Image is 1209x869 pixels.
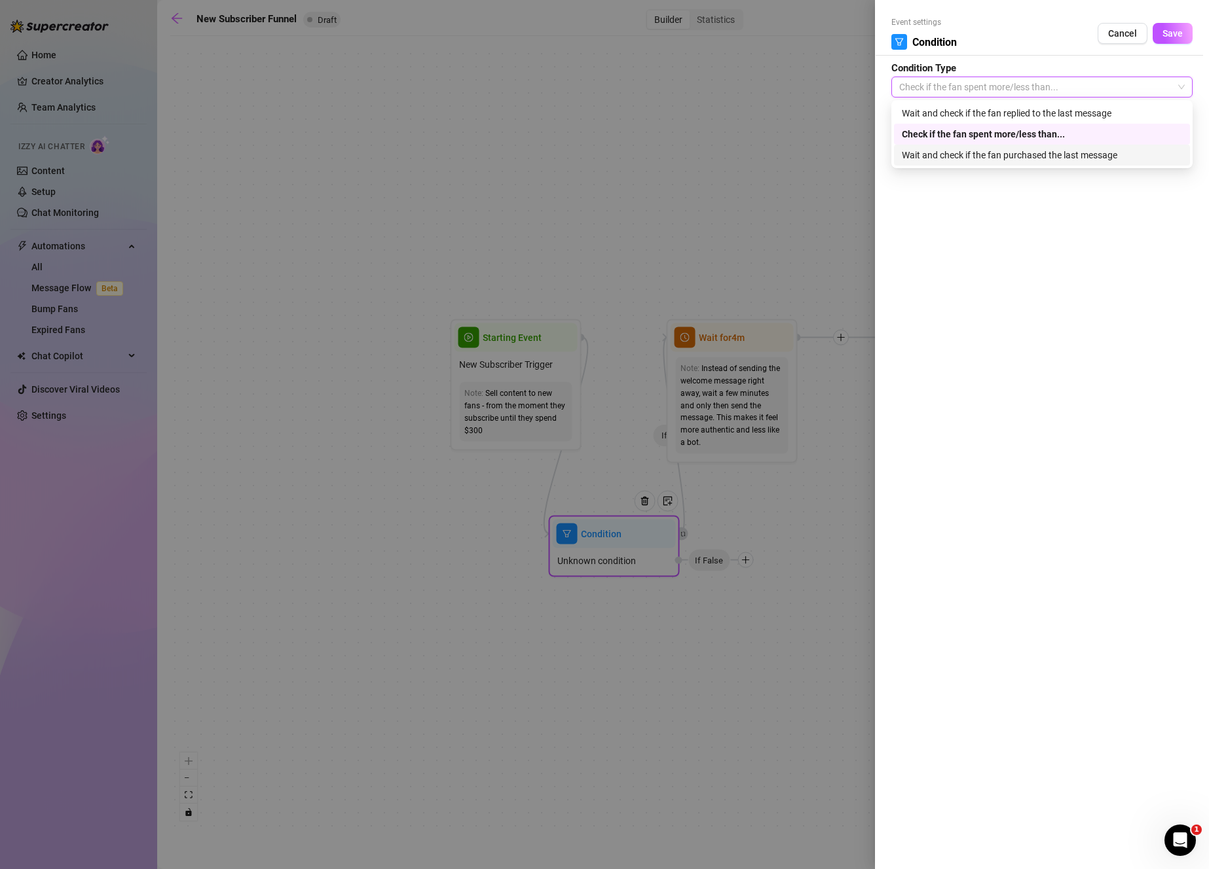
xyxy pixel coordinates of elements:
span: Save [1162,28,1183,39]
div: Check if the fan spent more/less than... [894,124,1190,145]
div: Check if the fan spent more/less than... [902,127,1182,141]
iframe: Intercom live chat [1164,825,1196,856]
span: Event settings [891,16,957,29]
div: Wait and check if the fan purchased the last message [902,148,1182,162]
strong: Condition Type [891,62,956,74]
div: Wait and check if the fan replied to the last message [902,106,1182,120]
span: Condition [912,34,957,50]
span: filter [895,37,904,46]
button: Save [1153,23,1193,44]
span: Check if the fan spent more/less than... [899,77,1185,97]
div: Wait and check if the fan replied to the last message [894,103,1190,124]
div: Wait and check if the fan purchased the last message [894,145,1190,166]
button: Cancel [1098,23,1147,44]
span: Cancel [1108,28,1137,39]
span: 1 [1191,825,1202,835]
